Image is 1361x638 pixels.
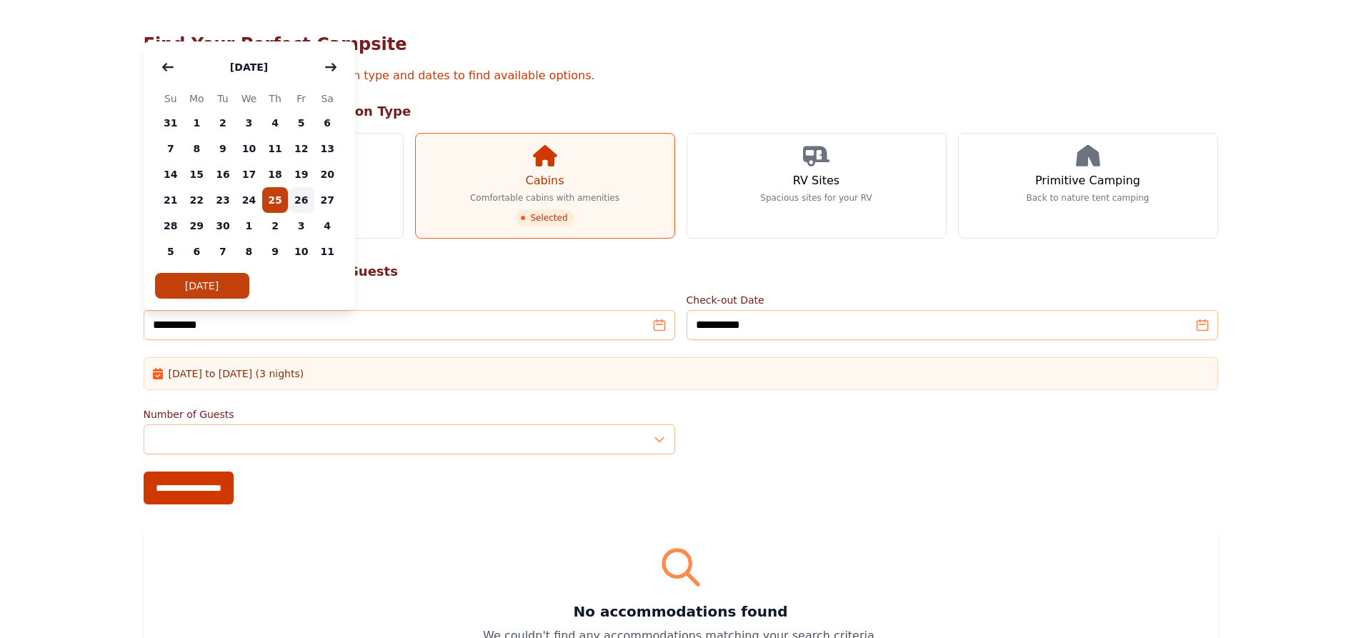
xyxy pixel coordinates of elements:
[184,187,210,213] span: 22
[958,133,1218,239] a: Primitive Camping Back to nature tent camping
[470,192,619,204] p: Comfortable cabins with amenities
[158,161,184,187] span: 14
[793,172,839,189] h3: RV Sites
[236,90,262,107] span: We
[288,90,314,107] span: Fr
[184,90,210,107] span: Mo
[516,209,573,226] span: Selected
[144,67,1218,84] p: Select your preferred accommodation type and dates to find available options.
[288,213,314,239] span: 3
[288,110,314,136] span: 5
[314,213,341,239] span: 4
[314,90,341,107] span: Sa
[144,293,675,307] label: Check-in Date
[314,110,341,136] span: 6
[236,187,262,213] span: 24
[262,161,289,187] span: 18
[687,133,947,239] a: RV Sites Spacious sites for your RV
[144,407,675,422] label: Number of Guests
[144,261,1218,281] h2: Step 2: Select Your Dates & Guests
[288,187,314,213] span: 26
[314,161,341,187] span: 20
[210,90,236,107] span: Tu
[169,367,304,381] span: [DATE] to [DATE] (3 nights)
[158,213,184,239] span: 28
[687,293,1218,307] label: Check-out Date
[210,187,236,213] span: 23
[184,161,210,187] span: 15
[184,136,210,161] span: 8
[158,90,184,107] span: Su
[158,187,184,213] span: 21
[210,213,236,239] span: 30
[216,53,282,81] button: [DATE]
[210,136,236,161] span: 9
[262,110,289,136] span: 4
[155,273,249,299] button: [DATE]
[184,239,210,264] span: 6
[314,239,341,264] span: 11
[262,136,289,161] span: 11
[288,161,314,187] span: 19
[144,33,1218,56] h1: Find Your Perfect Campsite
[262,239,289,264] span: 9
[236,161,262,187] span: 17
[236,136,262,161] span: 10
[184,110,210,136] span: 1
[210,239,236,264] span: 7
[210,110,236,136] span: 2
[184,213,210,239] span: 29
[236,213,262,239] span: 1
[415,133,675,239] a: Cabins Comfortable cabins with amenities Selected
[1027,192,1150,204] p: Back to nature tent camping
[158,110,184,136] span: 31
[262,213,289,239] span: 2
[236,239,262,264] span: 8
[262,187,289,213] span: 25
[288,239,314,264] span: 10
[1035,172,1140,189] h3: Primitive Camping
[760,192,872,204] p: Spacious sites for your RV
[525,172,564,189] h3: Cabins
[288,136,314,161] span: 12
[210,161,236,187] span: 16
[262,90,289,107] span: Th
[158,239,184,264] span: 5
[161,602,1201,622] h3: No accommodations found
[314,136,341,161] span: 13
[158,136,184,161] span: 7
[236,110,262,136] span: 3
[314,187,341,213] span: 27
[144,101,1218,121] h2: Step 1: Choose Accommodation Type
